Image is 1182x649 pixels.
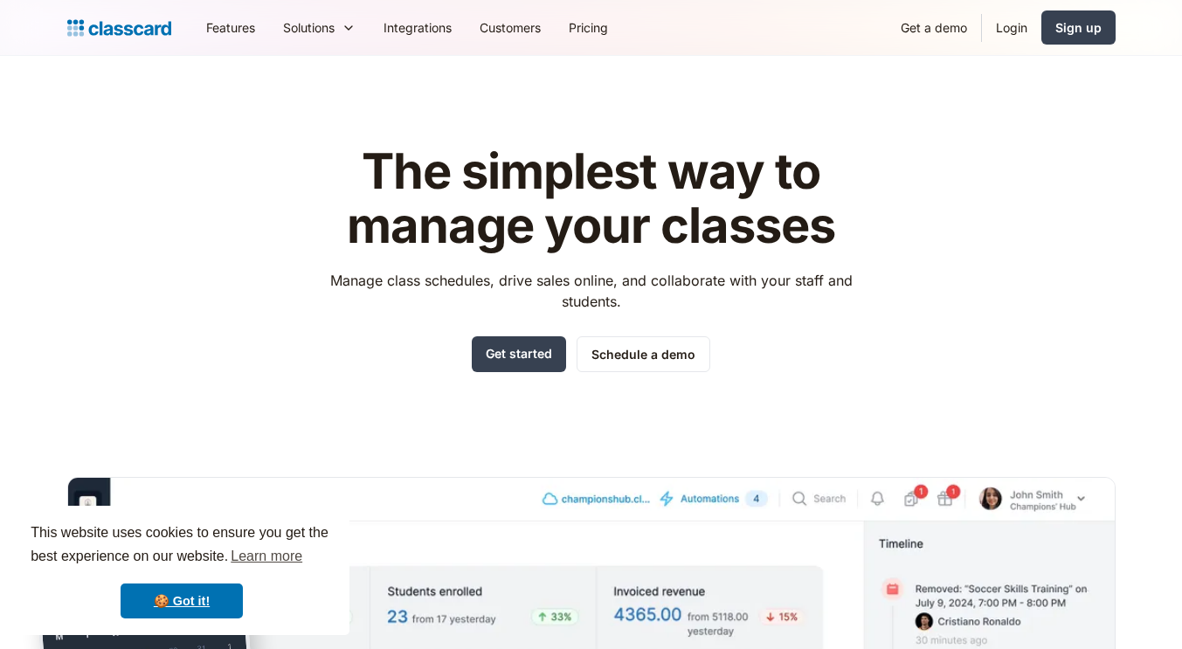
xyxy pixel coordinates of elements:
a: Customers [466,8,555,47]
a: Sign up [1041,10,1116,45]
a: dismiss cookie message [121,583,243,618]
a: home [67,16,171,40]
div: Solutions [269,8,370,47]
a: Integrations [370,8,466,47]
h1: The simplest way to manage your classes [314,145,868,252]
a: Login [982,8,1041,47]
a: Get a demo [887,8,981,47]
a: learn more about cookies [228,543,305,570]
a: Schedule a demo [577,336,710,372]
span: This website uses cookies to ensure you get the best experience on our website. [31,522,333,570]
a: Pricing [555,8,622,47]
div: Sign up [1055,18,1102,37]
p: Manage class schedules, drive sales online, and collaborate with your staff and students. [314,270,868,312]
a: Features [192,8,269,47]
div: Solutions [283,18,335,37]
div: cookieconsent [14,506,349,635]
a: Get started [472,336,566,372]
